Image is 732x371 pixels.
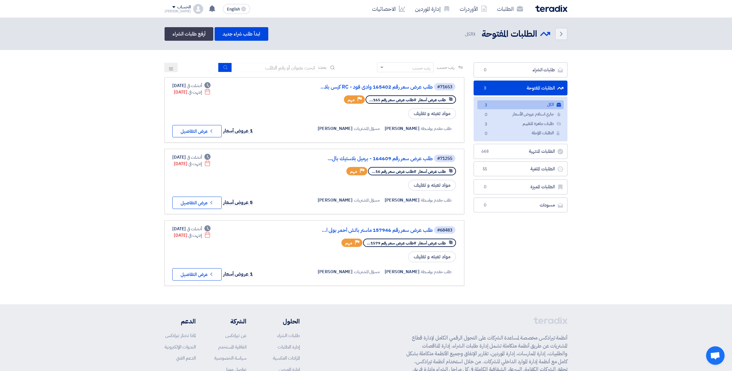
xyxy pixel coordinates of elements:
[188,89,202,95] span: إنتهت في
[473,31,475,37] span: 3
[223,270,253,278] span: 1 عروض أسعار
[318,125,353,132] span: [PERSON_NAME]
[187,226,202,232] span: أنشئت في
[223,4,250,14] button: English
[421,269,452,275] span: طلب مقدم بواسطة
[165,27,213,41] a: أرفع طلبات الشراء
[172,82,211,89] div: [DATE]
[482,131,490,137] span: 0
[535,5,567,12] img: Teradix logo
[412,65,430,71] div: رتب حسب
[225,332,246,339] a: عن تيرادكس
[227,7,240,11] span: English
[477,119,564,128] a: طلبات جاهزة للتقييم
[354,125,380,132] span: مسؤل المشتريات
[385,269,420,275] span: [PERSON_NAME]
[174,89,211,95] div: [DATE]
[437,156,452,161] div: #71255
[348,97,355,103] span: مهم
[482,121,490,128] span: 3
[318,269,353,275] span: [PERSON_NAME]
[481,67,489,73] span: 0
[273,355,300,361] a: المزادات العكسية
[481,202,489,208] span: 0
[437,64,454,71] span: رتب حسب
[421,197,452,203] span: طلب مقدم بواسطة
[187,154,202,160] span: أنشئت في
[187,82,202,89] span: أنشئت في
[318,197,353,203] span: [PERSON_NAME]
[410,2,455,16] a: إدارة الموردين
[165,317,196,326] li: الدعم
[214,317,246,326] li: الشركة
[706,346,725,365] div: Open chat
[474,179,567,194] a: الطلبات المميزة0
[309,227,433,233] a: طلب عرض سعر رقم 157946 ماستر باتش أحمر بولى ا...
[277,332,300,339] a: طلبات الشراء
[477,100,564,109] a: الكل
[265,317,300,326] li: الحلول
[172,226,211,232] div: [DATE]
[309,84,433,90] a: طلب عرض سعر رقم 165402 وادى فود - RC كيس بلا...
[165,10,191,13] div: [PERSON_NAME]
[474,144,567,159] a: الطلبات المنتهية648
[223,127,253,135] span: 1 عروض أسعار
[278,344,300,350] a: إدارة الطلبات
[172,154,211,160] div: [DATE]
[465,31,477,38] span: الكل
[481,85,489,91] span: 3
[354,197,380,203] span: مسؤل المشتريات
[215,27,268,41] a: ابدأ طلب شراء جديد
[172,197,222,209] button: عرض التفاصيل
[437,85,452,89] div: #71653
[421,125,452,132] span: طلب مقدم بواسطة
[188,160,202,167] span: إنتهت في
[482,102,490,109] span: 3
[455,2,492,16] a: الأوردرات
[408,108,456,119] span: مواد تعبئه و تغليف
[350,169,357,174] span: مهم
[385,125,420,132] span: [PERSON_NAME]
[482,112,490,118] span: 0
[418,169,446,174] span: طلب عرض أسعار
[369,97,416,103] span: #طلب عرض سعر رقم 165...
[482,28,537,40] h2: الطلبات المفتوحة
[309,156,433,161] a: طلب عرض سعر رقم 164609 - برميل بلاستيك بال...
[418,97,446,103] span: طلب عرض أسعار
[354,269,380,275] span: مسؤل المشتريات
[165,344,196,350] a: الندوات الإلكترونية
[232,63,318,72] input: ابحث بعنوان أو رقم الطلب
[474,62,567,77] a: طلبات الشراء0
[193,4,203,14] img: profile_test.png
[474,198,567,213] a: مسودات0
[223,199,253,206] span: 5 عروض أسعار
[474,161,567,177] a: الطلبات الملغية55
[165,332,196,339] a: لماذا تختار تيرادكس
[367,2,410,16] a: الاحصائيات
[408,180,456,191] span: مواد تعبئه و تغليف
[367,240,416,246] span: #طلب عرض سعر رقم 1579...
[176,355,196,361] a: الدعم الفني
[177,5,190,10] div: الحساب
[174,232,211,239] div: [DATE]
[481,148,489,155] span: 648
[477,110,564,119] a: جاري استلام عروض الأسعار
[372,169,416,174] span: #طلب عرض سعر رقم 16...
[188,232,202,239] span: إنتهت في
[477,129,564,138] a: الطلبات المؤجلة
[218,344,246,350] a: اتفاقية المستخدم
[172,268,222,281] button: عرض التفاصيل
[345,240,352,246] span: مهم
[172,125,222,137] button: عرض التفاصيل
[385,197,420,203] span: [PERSON_NAME]
[318,64,326,71] span: بحث
[492,2,528,16] a: الطلبات
[174,160,211,167] div: [DATE]
[214,355,246,361] a: سياسة الخصوصية
[481,166,489,172] span: 55
[437,228,452,232] div: #68483
[481,184,489,190] span: 0
[418,240,446,246] span: طلب عرض أسعار
[474,81,567,96] a: الطلبات المفتوحة3
[408,251,456,262] span: مواد تعبئه و تغليف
